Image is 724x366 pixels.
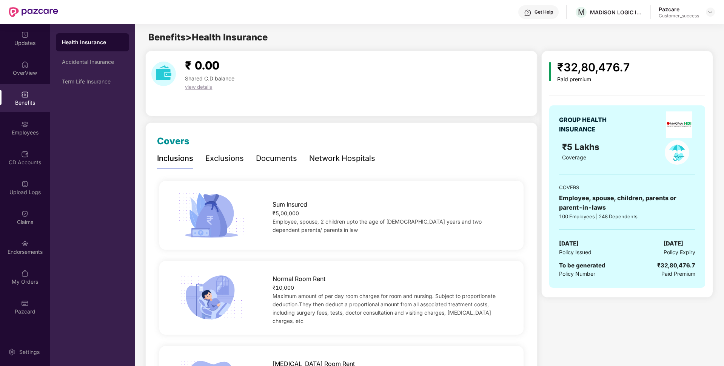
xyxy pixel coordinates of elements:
span: Maximum amount of per day room charges for room and nursing. Subject to proportionate deduction.T... [273,293,496,324]
img: svg+xml;base64,PHN2ZyBpZD0iVXBkYXRlZCIgeG1sbnM9Imh0dHA6Ly93d3cudzMub3JnLzIwMDAvc3ZnIiB3aWR0aD0iMj... [21,31,29,39]
div: COVERS [559,184,695,191]
div: Paid premium [557,76,630,83]
span: [DATE] [559,239,579,248]
span: Employee, spouse, 2 children upto the age of [DEMOGRAPHIC_DATA] years and two dependent parents/ ... [273,218,482,233]
div: Network Hospitals [309,153,375,164]
img: svg+xml;base64,PHN2ZyBpZD0iQ2xhaW0iIHhtbG5zPSJodHRwOi8vd3d3LnczLm9yZy8yMDAwL3N2ZyIgd2lkdGg9IjIwIi... [21,210,29,218]
div: MADISON LOGIC INDIA PRIVATE LIMITED [590,9,643,16]
img: icon [176,190,247,240]
div: ₹5,00,000 [273,209,507,218]
span: Policy Expiry [664,248,695,256]
img: policyIcon [665,140,689,165]
div: Settings [17,348,42,356]
img: svg+xml;base64,PHN2ZyBpZD0iRHJvcGRvd24tMzJ4MzIiIHhtbG5zPSJodHRwOi8vd3d3LnczLm9yZy8yMDAwL3N2ZyIgd2... [707,9,713,15]
img: svg+xml;base64,PHN2ZyBpZD0iVXBsb2FkX0xvZ3MiIGRhdGEtbmFtZT0iVXBsb2FkIExvZ3MiIHhtbG5zPSJodHRwOi8vd3... [21,180,29,188]
img: svg+xml;base64,PHN2ZyBpZD0iUGF6Y2FyZCIgeG1sbnM9Imh0dHA6Ly93d3cudzMub3JnLzIwMDAvc3ZnIiB3aWR0aD0iMj... [21,300,29,307]
div: Accidental Insurance [62,59,123,65]
div: ₹32,80,476.7 [657,261,695,270]
span: view details [185,84,212,90]
img: download [151,62,176,86]
span: Covers [157,136,189,147]
img: svg+xml;base64,PHN2ZyBpZD0iSGVscC0zMngzMiIgeG1sbnM9Imh0dHA6Ly93d3cudzMub3JnLzIwMDAvc3ZnIiB3aWR0aD... [524,9,531,17]
span: [DATE] [664,239,683,248]
span: ₹5 Lakhs [562,142,602,152]
img: icon [549,62,551,81]
div: Pazcare [659,6,699,13]
span: Normal Room Rent [273,274,325,284]
img: svg+xml;base64,PHN2ZyBpZD0iQmVuZWZpdHMiIHhtbG5zPSJodHRwOi8vd3d3LnczLm9yZy8yMDAwL3N2ZyIgd2lkdGg9Ij... [21,91,29,98]
span: M [578,8,585,17]
span: ₹ 0.00 [185,59,219,72]
img: svg+xml;base64,PHN2ZyBpZD0iTXlfT3JkZXJzIiBkYXRhLW5hbWU9Ik15IE9yZGVycyIgeG1sbnM9Imh0dHA6Ly93d3cudz... [21,270,29,277]
img: svg+xml;base64,PHN2ZyBpZD0iU2V0dGluZy0yMHgyMCIgeG1sbnM9Imh0dHA6Ly93d3cudzMub3JnLzIwMDAvc3ZnIiB3aW... [8,348,15,356]
span: Shared C.D balance [185,75,234,82]
img: svg+xml;base64,PHN2ZyBpZD0iQ0RfQWNjb3VudHMiIGRhdGEtbmFtZT0iQ0QgQWNjb3VudHMiIHhtbG5zPSJodHRwOi8vd3... [21,150,29,158]
div: 100 Employees | 248 Dependents [559,213,695,220]
span: Policy Issued [559,248,592,256]
div: ₹32,80,476.7 [557,59,630,76]
div: Employee, spouse, children, parents or parent-in-laws [559,193,695,212]
img: svg+xml;base64,PHN2ZyBpZD0iSG9tZSIgeG1sbnM9Imh0dHA6Ly93d3cudzMub3JnLzIwMDAvc3ZnIiB3aWR0aD0iMjAiIG... [21,61,29,68]
div: Inclusions [157,153,193,164]
img: svg+xml;base64,PHN2ZyBpZD0iRW5kb3JzZW1lbnRzIiB4bWxucz0iaHR0cDovL3d3dy53My5vcmcvMjAwMC9zdmciIHdpZH... [21,240,29,247]
span: Benefits > Health Insurance [148,32,268,43]
span: Coverage [562,154,586,161]
span: Paid Premium [661,270,695,278]
div: Documents [256,153,297,164]
div: Exclusions [205,153,244,164]
span: Policy Number [559,270,595,277]
span: Sum Insured [273,200,307,209]
div: ₹10,000 [273,284,507,292]
div: Term Life Insurance [62,79,123,85]
div: Health Insurance [62,39,123,46]
img: icon [176,273,247,323]
div: GROUP HEALTH INSURANCE [559,115,625,134]
div: Customer_success [659,13,699,19]
span: To be generated [559,262,605,269]
img: insurerLogo [666,111,692,138]
img: New Pazcare Logo [9,7,58,17]
img: svg+xml;base64,PHN2ZyBpZD0iRW1wbG95ZWVzIiB4bWxucz0iaHR0cDovL3d3dy53My5vcmcvMjAwMC9zdmciIHdpZHRoPS... [21,120,29,128]
div: Get Help [535,9,553,15]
